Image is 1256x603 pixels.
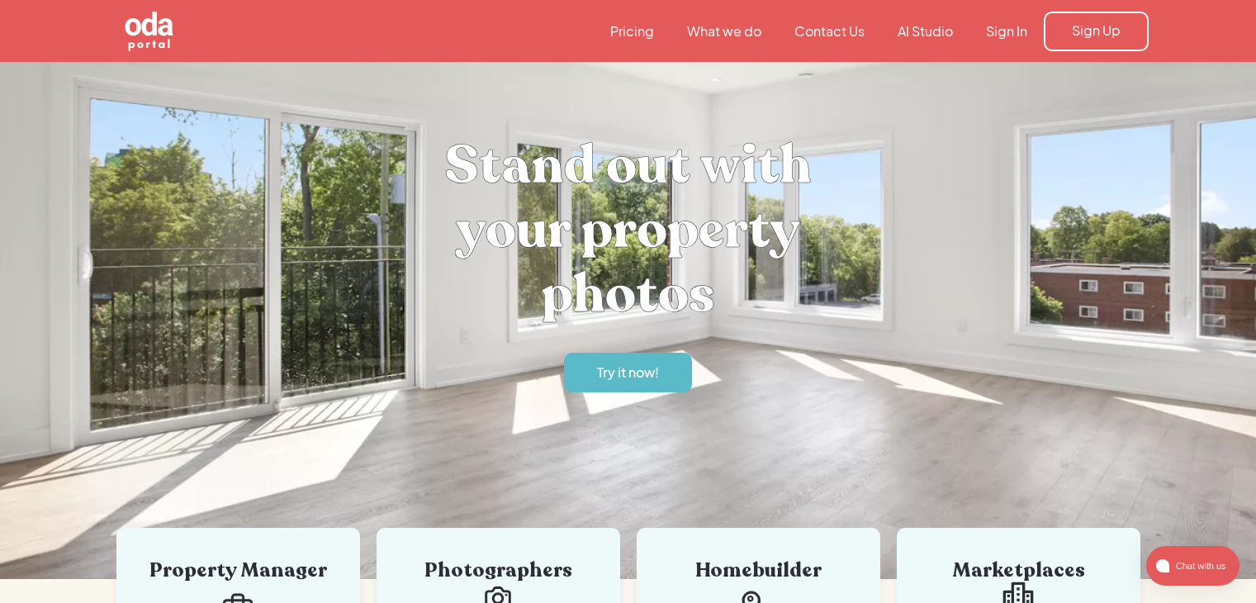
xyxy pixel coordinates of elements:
[1169,557,1230,575] span: Chat with us
[969,22,1044,40] a: Sign In
[922,561,1116,581] div: Marketplaces
[141,561,335,581] div: Property Manager
[108,10,265,53] a: home
[778,22,881,40] a: Contact Us
[661,561,856,581] div: Homebuilder
[381,133,876,326] h1: Stand out with your property photos
[401,561,595,581] div: Photographers
[594,22,671,40] a: Pricing
[597,363,659,382] div: Try it now!
[564,353,692,392] a: Try it now!
[1072,21,1121,40] div: Sign Up
[671,22,778,40] a: What we do
[1146,546,1239,586] button: atlas-launcher
[1044,12,1149,51] a: Sign Up
[881,22,969,40] a: AI Studio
